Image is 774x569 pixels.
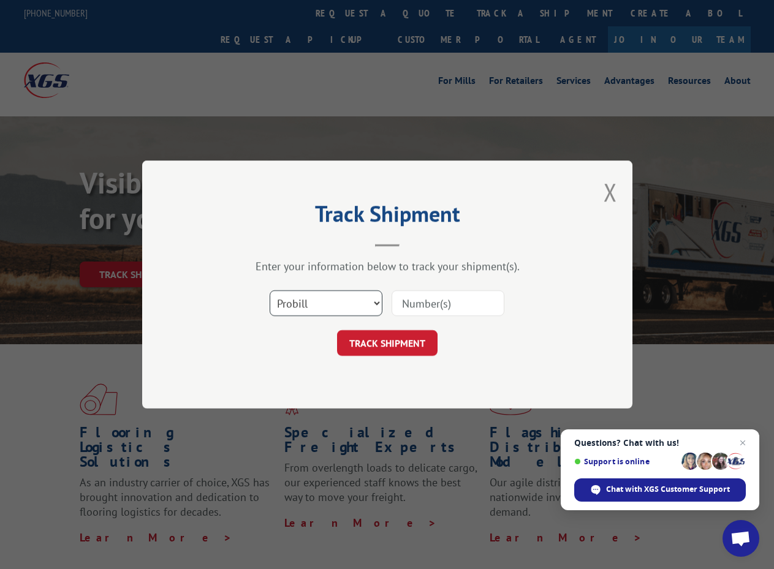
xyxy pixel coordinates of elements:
[574,457,677,466] span: Support is online
[337,330,438,356] button: TRACK SHIPMENT
[606,484,730,495] span: Chat with XGS Customer Support
[604,176,617,208] button: Close modal
[735,435,750,450] span: Close chat
[203,259,571,273] div: Enter your information below to track your shipment(s).
[392,290,504,316] input: Number(s)
[723,520,759,557] div: Open chat
[574,438,746,448] span: Questions? Chat with us!
[203,205,571,228] h2: Track Shipment
[574,478,746,502] div: Chat with XGS Customer Support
